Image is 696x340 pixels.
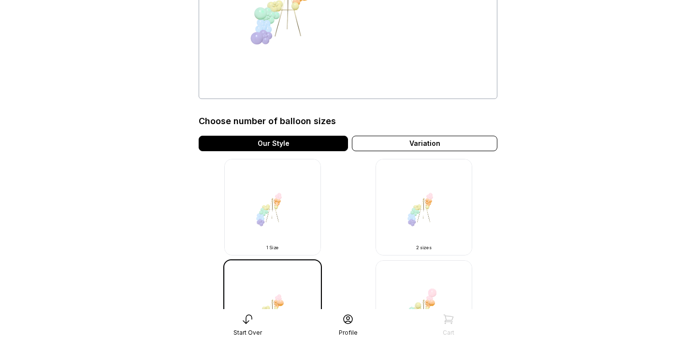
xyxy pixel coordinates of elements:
[443,329,454,337] div: Cart
[199,114,336,128] div: Choose number of balloon sizes
[224,159,321,255] img: -
[339,329,358,337] div: Profile
[233,329,262,337] div: Start Over
[236,245,309,251] div: 1 Size
[376,159,472,255] img: -
[199,136,348,151] div: Our Style
[388,245,460,251] div: 2 sizes
[352,136,497,151] div: Variation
